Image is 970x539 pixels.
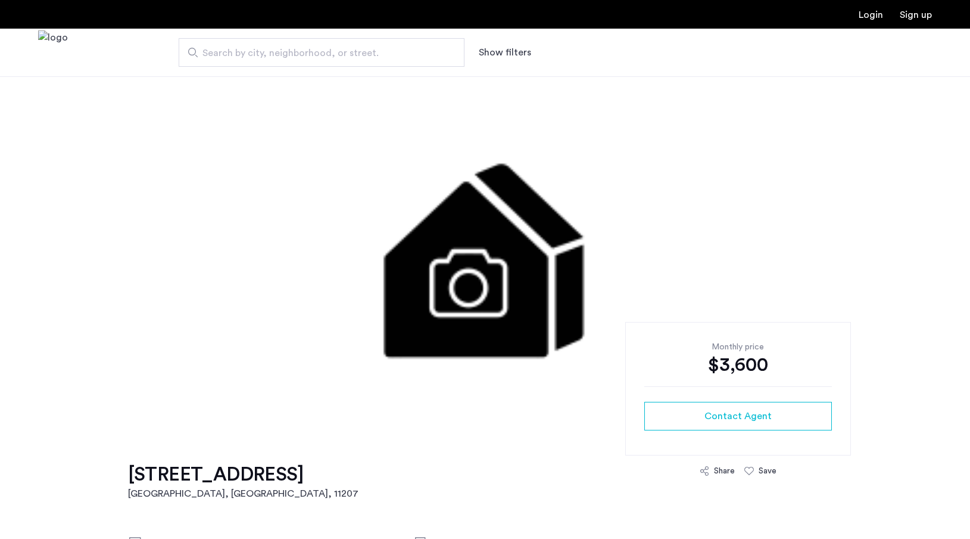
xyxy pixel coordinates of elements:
div: Share [714,465,735,477]
span: Contact Agent [704,409,772,423]
a: [STREET_ADDRESS][GEOGRAPHIC_DATA], [GEOGRAPHIC_DATA], 11207 [128,463,358,501]
a: Login [859,10,883,20]
div: Monthly price [644,341,832,353]
button: button [644,402,832,430]
div: Save [759,465,776,477]
a: Cazamio Logo [38,30,68,75]
h1: [STREET_ADDRESS] [128,463,358,487]
input: Apartment Search [179,38,464,67]
span: Search by city, neighborhood, or street. [202,46,431,60]
button: Show or hide filters [479,45,531,60]
h2: [GEOGRAPHIC_DATA], [GEOGRAPHIC_DATA] , 11207 [128,487,358,501]
a: Registration [900,10,932,20]
div: $3,600 [644,353,832,377]
img: 3.gif [174,76,796,434]
img: logo [38,30,68,75]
